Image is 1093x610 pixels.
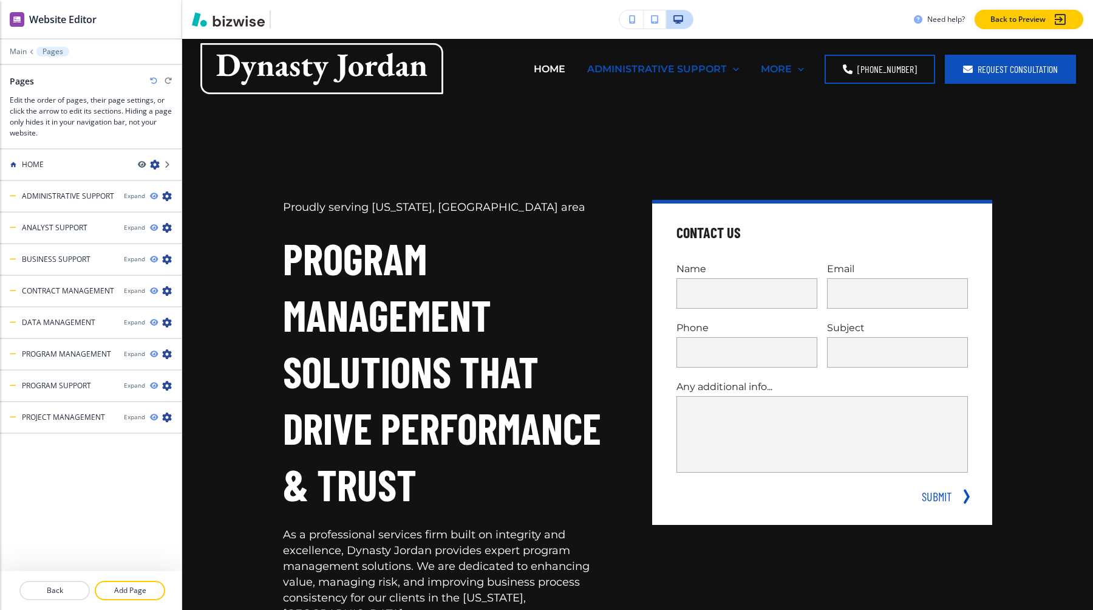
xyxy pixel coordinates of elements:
[676,380,968,394] p: Any additional info...
[917,487,956,505] button: SUBMIT
[945,55,1076,84] a: Request Consultation
[22,254,90,265] h4: BUSINESS SUPPORT
[10,75,34,87] h2: Pages
[827,321,968,335] p: Subject
[21,585,89,596] p: Back
[827,262,968,276] p: Email
[124,191,145,200] button: Expand
[124,286,145,295] button: Expand
[124,223,145,232] button: Expand
[283,200,623,216] p: Proudly serving [US_STATE], [GEOGRAPHIC_DATA] area
[22,349,111,360] h4: PROGRAM MANAGEMENT
[124,413,145,422] button: Expand
[825,55,935,84] a: [PHONE_NUMBER]
[990,14,1046,25] p: Back to Preview
[95,581,165,600] button: Add Page
[276,16,308,22] img: Your Logo
[22,286,114,296] h4: CONTRACT MANAGEMENT
[29,12,97,27] h2: Website Editor
[36,47,69,57] button: Pages
[283,230,623,513] h1: Program Management Solutions That Drive Performance & Trust
[927,14,965,25] h3: Need help?
[22,159,44,170] h4: HOME
[22,317,95,328] h4: DATA MANAGEMENT
[676,223,741,242] h4: Contact Us
[96,585,164,596] p: Add Page
[10,47,27,56] button: Main
[200,43,443,94] img: Dynasty Jordan
[19,581,90,600] button: Back
[22,412,105,423] h4: PROJECT MANAGEMENT
[587,62,727,76] p: ADMINISTRATIVE SUPPORT
[676,321,817,335] p: Phone
[761,62,792,76] p: MORE
[124,381,145,390] button: Expand
[22,191,114,202] h4: ADMINISTRATIVE SUPPORT
[534,62,565,76] p: HOME
[124,318,145,327] button: Expand
[10,12,24,27] img: editor icon
[124,349,145,358] button: Expand
[22,380,91,391] h4: PROGRAM SUPPORT
[975,10,1083,29] button: Back to Preview
[676,262,817,276] p: Name
[43,47,63,56] p: Pages
[10,95,172,139] h3: Edit the order of pages, their page settings, or click the arrow to edit its sections. Hiding a p...
[124,255,145,264] button: Expand
[22,222,87,233] h4: ANALYST SUPPORT
[192,12,265,27] img: Bizwise Logo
